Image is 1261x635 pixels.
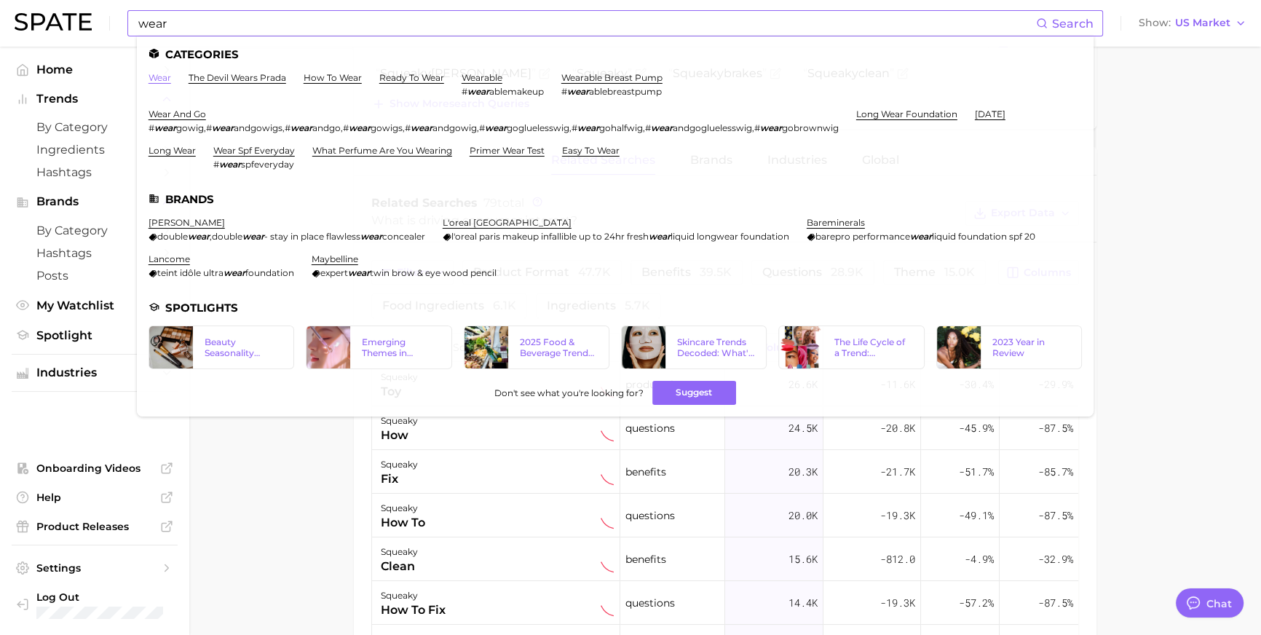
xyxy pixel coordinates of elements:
[1139,19,1171,27] span: Show
[12,586,178,623] a: Log out. Currently logged in with e-mail doyeon@spate.nyc.
[601,516,614,529] img: sustained decliner
[12,557,178,579] a: Settings
[815,231,910,242] span: barepro performance
[485,122,507,133] em: wear
[381,412,418,430] div: squeaky
[234,122,282,133] span: andgowigs
[290,122,312,133] em: wear
[149,301,1082,314] li: Spotlights
[880,507,915,524] span: -19.3k
[12,516,178,537] a: Product Releases
[382,231,425,242] span: concealer
[959,594,994,612] span: -57.2%
[245,267,294,278] span: foundation
[149,193,1082,205] li: Brands
[149,326,294,369] a: Beauty Seasonality Tracker
[36,561,153,575] span: Settings
[242,231,264,242] em: wear
[343,122,349,133] span: #
[36,143,153,157] span: Ingredients
[1038,419,1073,437] span: -87.5%
[880,594,915,612] span: -19.3k
[213,159,219,170] span: #
[372,406,1078,450] button: squeakyhowsustained declinerquestions24.5k-20.8k-45.9%-87.5%
[381,602,446,619] div: how to fix
[589,86,662,97] span: ablebreastpump
[372,494,1078,537] button: squeakyhow tosustained declinerquestions20.0k-19.3k-49.1%-87.5%
[206,122,212,133] span: #
[381,456,418,473] div: squeaky
[36,462,153,475] span: Onboarding Videos
[285,122,290,133] span: #
[807,217,865,228] a: bareminerals
[645,122,651,133] span: #
[12,191,178,213] button: Brands
[312,145,452,156] a: what perfume are you wearing
[264,231,360,242] span: - stay in place flawless
[462,72,502,83] a: wearable
[1038,463,1073,481] span: -85.7%
[959,419,994,437] span: -45.9%
[36,165,153,179] span: Hashtags
[880,551,915,568] span: -812.0
[36,299,153,312] span: My Watchlist
[451,231,649,242] span: l'oreal paris makeup infallible up to 24hr fresh
[12,324,178,347] a: Spotlight
[189,72,286,83] a: the devil wears prada
[224,267,245,278] em: wear
[36,224,153,237] span: by Category
[348,267,370,278] em: wear
[312,122,341,133] span: andgo
[621,326,767,369] a: Skincare Trends Decoded: What's Popular According to Google Search & TikTok
[405,122,411,133] span: #
[782,122,839,133] span: gobrownwig
[36,92,153,106] span: Trends
[1038,551,1073,568] span: -32.9%
[778,326,924,369] a: The Life Cycle of a Trend: Comparing Google Search & TikTok
[760,122,782,133] em: wear
[381,500,425,517] div: squeaky
[149,48,1082,60] li: Categories
[36,591,166,604] span: Log Out
[36,520,153,533] span: Product Releases
[411,122,432,133] em: wear
[625,551,666,568] span: benefits
[470,145,545,156] a: primer wear test
[360,231,382,242] em: wear
[36,366,153,379] span: Industries
[992,336,1070,358] div: 2023 Year in Review
[489,86,544,97] span: ablemakeup
[176,122,204,133] span: gowig
[834,336,912,358] div: The Life Cycle of a Trend: Comparing Google Search & TikTok
[494,387,644,398] span: Don't see what you're looking for?
[965,551,994,568] span: -4.9%
[149,122,154,133] span: #
[12,457,178,479] a: Onboarding Videos
[788,507,818,524] span: 20.0k
[671,231,789,242] span: liquid longwear foundation
[149,231,425,242] div: ,
[467,86,489,97] em: wear
[462,86,467,97] span: #
[36,269,153,283] span: Posts
[212,231,242,242] span: double
[213,145,295,156] a: wear spf everyday
[157,267,224,278] span: teint idôle ultra
[12,116,178,138] a: by Category
[12,138,178,161] a: Ingredients
[880,419,915,437] span: -20.8k
[479,122,485,133] span: #
[149,109,206,119] a: wear and go
[601,604,614,617] img: sustained decliner
[432,122,477,133] span: andgowig
[464,326,609,369] a: 2025 Food & Beverage Trends: The Biggest Trends According to TikTok & Google Search
[936,326,1082,369] a: 2023 Year in Review
[36,328,153,342] span: Spotlight
[12,486,178,508] a: Help
[880,463,915,481] span: -21.7k
[599,122,643,133] span: gohalfwig
[12,219,178,242] a: by Category
[572,122,577,133] span: #
[1038,507,1073,524] span: -87.5%
[567,86,589,97] em: wear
